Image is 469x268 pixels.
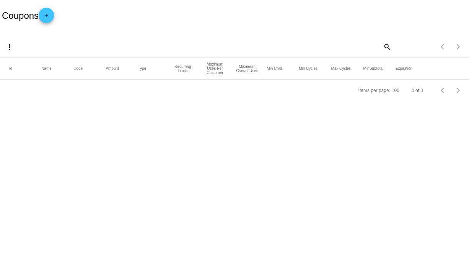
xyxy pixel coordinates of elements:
[42,13,51,22] mat-icon: add
[41,66,52,71] button: Change sorting for Name
[363,66,384,71] button: Change sorting for MinSubtotal
[435,39,451,54] button: Previous page
[9,66,12,71] button: Change sorting for Id
[138,66,147,71] button: Change sorting for DiscountType
[106,66,119,71] button: Change sorting for Amount
[435,83,451,98] button: Previous page
[392,88,399,93] div: 100
[267,66,283,71] button: Change sorting for MinUnits
[202,62,228,75] button: Change sorting for CustomerConversionLimits
[73,66,83,71] button: Change sorting for Code
[396,66,412,71] button: Change sorting for ExpirationDate
[234,64,260,73] button: Change sorting for SiteConversionLimits
[331,66,351,71] button: Change sorting for MaxCycles
[5,43,14,52] mat-icon: more_vert
[358,88,390,93] div: Items per page:
[382,41,391,53] mat-icon: search
[451,83,466,98] button: Next page
[412,88,423,93] div: 0 of 0
[170,64,195,73] button: Change sorting for RecurringLimits
[451,39,466,54] button: Next page
[2,8,54,23] h2: Coupons
[299,66,318,71] button: Change sorting for MinCycles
